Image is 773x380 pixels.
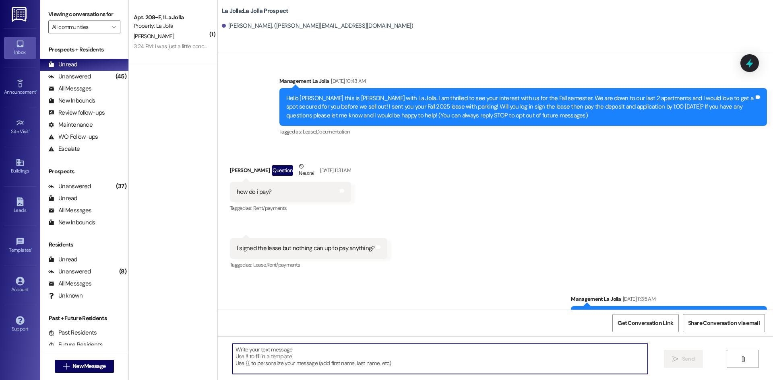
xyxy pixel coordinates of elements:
[4,235,36,257] a: Templates •
[48,267,91,276] div: Unanswered
[48,255,77,264] div: Unread
[329,77,366,85] div: [DATE] 10:43 AM
[55,360,114,373] button: New Message
[4,314,36,335] a: Support
[48,329,97,337] div: Past Residents
[134,33,174,40] span: [PERSON_NAME]
[112,24,116,30] i: 
[230,162,351,182] div: [PERSON_NAME]
[12,7,28,22] img: ResiDesk Logo
[279,126,767,138] div: Tagged as:
[571,295,767,306] div: Management La Jolla
[4,156,36,177] a: Buildings
[48,292,83,300] div: Unknown
[4,274,36,296] a: Account
[4,116,36,138] a: Site Visit •
[272,165,293,175] div: Question
[230,202,351,214] div: Tagged as:
[4,37,36,59] a: Inbox
[48,97,95,105] div: New Inbounds
[48,218,95,227] div: New Inbounds
[52,21,107,33] input: All communities
[63,363,69,370] i: 
[740,356,746,362] i: 
[48,279,91,288] div: All Messages
[48,60,77,69] div: Unread
[672,356,678,362] i: 
[40,167,128,176] div: Prospects
[621,295,655,303] div: [DATE] 11:35 AM
[134,43,467,50] div: 3:24 PM: I was just a little concerned because they're 16 days before the official move-in day wh...
[48,206,91,215] div: All Messages
[48,145,80,153] div: Escalate
[4,195,36,217] a: Leads
[117,265,128,278] div: (8)
[48,182,91,191] div: Unanswered
[48,194,77,203] div: Unread
[48,109,105,117] div: Review follow-ups
[48,341,103,349] div: Future Residents
[36,88,37,94] span: •
[114,180,128,193] div: (37)
[134,22,208,30] div: Property: La Jolla
[612,314,678,332] button: Get Conversation Link
[31,246,32,252] span: •
[682,355,694,363] span: Send
[253,261,267,268] span: Lease ,
[134,13,208,22] div: Apt. 208~F, 1 La Jolla
[230,259,388,271] div: Tagged as:
[48,121,93,129] div: Maintenance
[303,128,316,135] span: Lease ,
[40,314,128,322] div: Past + Future Residents
[72,362,105,370] span: New Message
[688,319,760,327] span: Share Conversation via email
[222,7,289,15] b: La Jolla: La Jolla Prospect
[114,70,128,83] div: (45)
[316,128,350,135] span: Documentation
[297,162,316,179] div: Neutral
[683,314,765,332] button: Share Conversation via email
[664,350,703,368] button: Send
[279,77,767,88] div: Management La Jolla
[237,244,375,253] div: I signed the lease but nothing can up to pay anything?
[48,84,91,93] div: All Messages
[237,188,271,196] div: how do i pay?
[48,8,120,21] label: Viewing conversations for
[253,205,287,212] span: Rent/payments
[40,240,128,249] div: Residents
[48,133,98,141] div: WO Follow-ups
[222,22,413,30] div: [PERSON_NAME]. ([PERSON_NAME][EMAIL_ADDRESS][DOMAIN_NAME])
[286,94,754,120] div: Hello [PERSON_NAME] this is [PERSON_NAME] with La Jolla. I am thrilled to see your interest with ...
[618,319,673,327] span: Get Conversation Link
[267,261,300,268] span: Rent/payments
[40,45,128,54] div: Prospects + Residents
[318,166,351,175] div: [DATE] 11:31 AM
[29,127,30,133] span: •
[48,72,91,81] div: Unanswered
